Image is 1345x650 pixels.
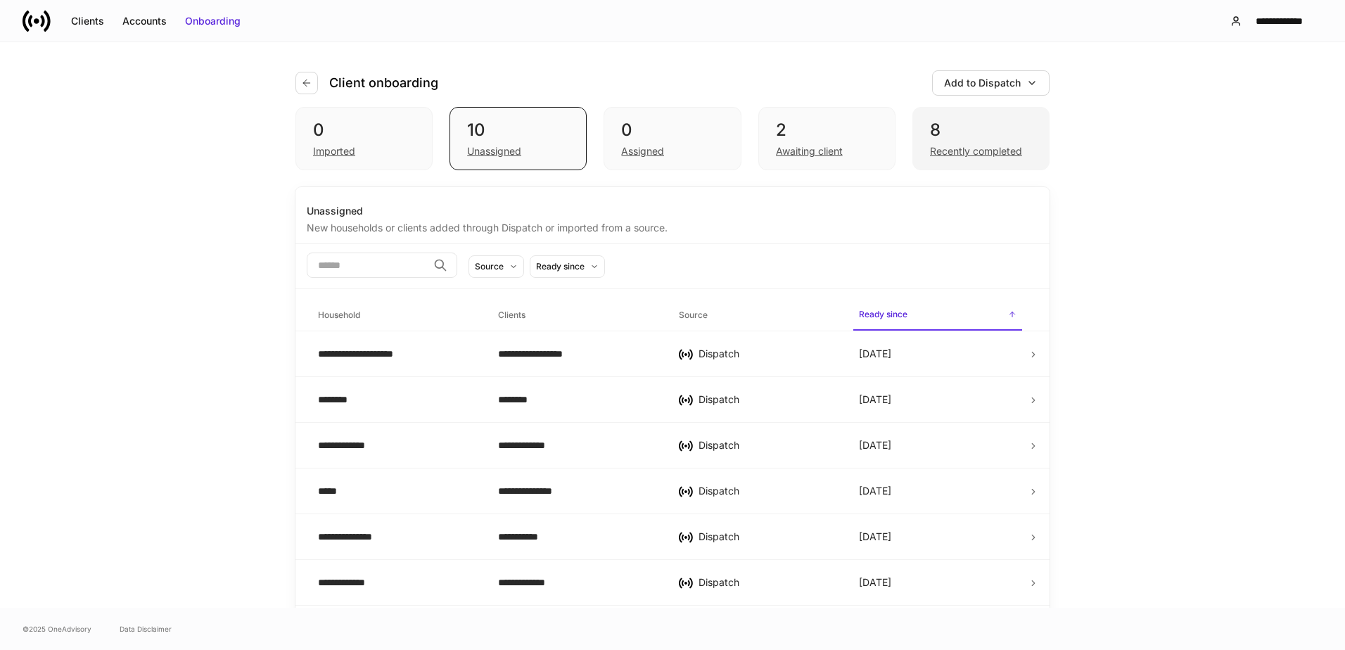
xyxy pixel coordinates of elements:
div: 0Assigned [604,107,741,170]
span: Household [312,301,481,330]
div: 2Awaiting client [758,107,895,170]
div: Assigned [621,144,664,158]
div: Imported [313,144,355,158]
h4: Client onboarding [329,75,438,91]
p: [DATE] [859,393,891,407]
button: Clients [62,10,113,32]
div: Ready since [536,260,585,273]
div: 0Imported [295,107,433,170]
button: Ready since [530,255,605,278]
div: Source [475,260,504,273]
div: Recently completed [930,144,1022,158]
h6: Ready since [859,307,907,321]
div: Dispatch [699,575,836,590]
span: Clients [492,301,661,330]
div: Add to Dispatch [944,76,1021,90]
p: [DATE] [859,484,891,498]
div: Dispatch [699,347,836,361]
h6: Source [679,308,708,321]
p: [DATE] [859,575,891,590]
div: 10 [467,119,569,141]
p: [DATE] [859,438,891,452]
div: Awaiting client [776,144,843,158]
span: Ready since [853,300,1022,331]
span: © 2025 OneAdvisory [23,623,91,635]
div: Dispatch [699,484,836,498]
div: Unassigned [467,144,521,158]
a: Data Disclaimer [120,623,172,635]
h6: Clients [498,308,525,321]
div: Dispatch [699,438,836,452]
div: Onboarding [185,14,241,28]
div: 8 [930,119,1032,141]
div: 0 [621,119,723,141]
div: Dispatch [699,530,836,544]
button: Add to Dispatch [932,70,1050,96]
div: Accounts [122,14,167,28]
div: 10Unassigned [450,107,587,170]
p: [DATE] [859,347,891,361]
div: Clients [71,14,104,28]
div: Unassigned [307,204,1038,218]
button: Source [468,255,524,278]
div: 8Recently completed [912,107,1050,170]
div: New households or clients added through Dispatch or imported from a source. [307,218,1038,235]
p: [DATE] [859,530,891,544]
div: 0 [313,119,415,141]
h6: Household [318,308,360,321]
button: Accounts [113,10,176,32]
div: Dispatch [699,393,836,407]
div: 2 [776,119,878,141]
button: Onboarding [176,10,250,32]
span: Source [673,301,842,330]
